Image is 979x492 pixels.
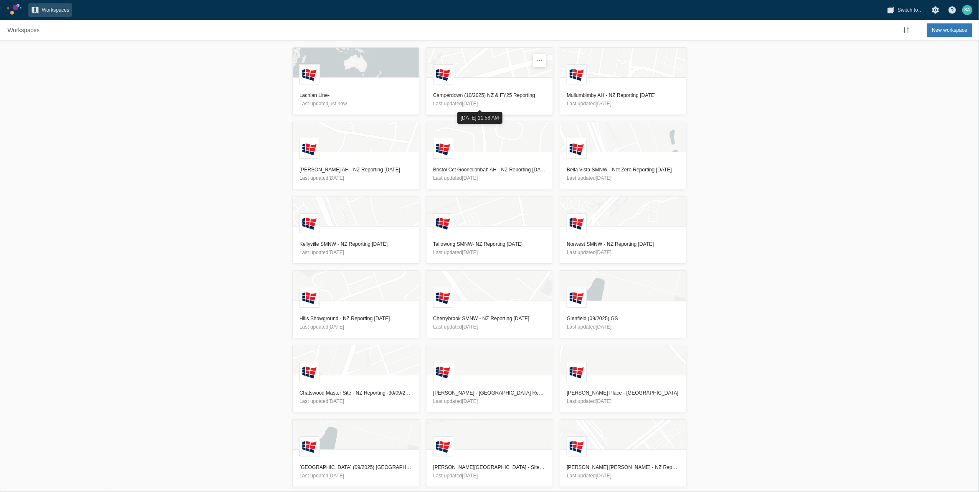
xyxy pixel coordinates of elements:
[567,463,680,472] h3: [PERSON_NAME] [PERSON_NAME] - NZ Reporting [DATE]
[560,47,687,115] a: LLandcom logoMullumbimby AH - NZ Reporting [DATE]Last updated[DATE]
[567,362,587,382] div: L
[292,47,419,115] a: LLandcom logoLachlan Line-Last updatedjust now
[28,3,72,17] a: Workspaces
[567,213,587,233] div: L
[426,122,553,189] a: LLandcom logoBristol Cct Goonellahbah AH - NZ Reporting [DATE]Last updated[DATE]
[567,472,680,480] p: Last updated [DATE]
[433,463,546,472] h3: [PERSON_NAME][GEOGRAPHIC_DATA] - Site 7, 8 and 9 - NZ Reporting - [DATE]
[433,248,546,257] p: Last updated [DATE]
[426,196,553,264] a: LLandcom logoTallowong SMNW- NZ Reporting [DATE]Last updated[DATE]
[8,26,40,34] span: Workspaces
[299,288,320,308] div: L
[433,472,546,480] p: Last updated [DATE]
[433,323,546,331] p: Last updated [DATE]
[299,174,412,182] p: Last updated [DATE]
[299,397,412,405] p: Last updated [DATE]
[299,248,412,257] p: Last updated [DATE]
[560,122,687,189] a: LLandcom logoBella Vista SMNW - Net Zero Reporting [DATE]Last updated[DATE]
[299,99,412,108] p: Last updated just now
[299,166,412,174] h3: [PERSON_NAME] AH - NZ Reporting [DATE]
[884,3,926,17] button: Switch to…
[299,436,320,456] div: L
[433,139,453,159] div: L
[433,288,453,308] div: L
[292,270,419,338] a: LLandcom logoHills Showground - NZ Reporting [DATE]Last updated[DATE]
[433,362,453,382] div: L
[426,419,553,487] a: LLandcom logo[PERSON_NAME][GEOGRAPHIC_DATA] - Site 7, 8 and 9 - NZ Reporting - [DATE]Last updated...
[299,389,412,397] h3: Chatswood Master Site - NZ Reporting -30/09/2025
[299,139,320,159] div: L
[567,436,587,456] div: L
[567,174,680,182] p: Last updated [DATE]
[433,166,546,174] h3: Bristol Cct Goonellahbah AH - NZ Reporting [DATE]
[433,64,453,84] div: L
[567,389,680,397] h3: [PERSON_NAME] Place - [GEOGRAPHIC_DATA]
[299,323,412,331] p: Last updated [DATE]
[433,314,546,323] h3: Cherrybrook SMNW - NZ Reporting [DATE]
[567,166,680,174] h3: Bella Vista SMNW - Net Zero Reporting [DATE]
[42,6,69,14] span: Workspaces
[567,314,680,323] h3: Glenfield (09/2025) GS
[567,99,680,108] p: Last updated [DATE]
[560,196,687,264] a: LLandcom logoNorwest SMNW - NZ Reporting [DATE]Last updated[DATE]
[898,6,923,14] span: Switch to…
[433,389,546,397] h3: [PERSON_NAME] - [GEOGRAPHIC_DATA] Reporting - [DATE]
[5,23,42,37] nav: Breadcrumb
[299,91,412,99] h3: Lachlan Line-
[299,472,412,480] p: Last updated [DATE]
[433,91,546,99] h3: Camperdown (10/2025) NZ & FY25 Reporting
[299,362,320,382] div: L
[433,174,546,182] p: Last updated [DATE]
[292,122,419,189] a: LLandcom logo[PERSON_NAME] AH - NZ Reporting [DATE]Last updated[DATE]
[567,139,587,159] div: L
[567,397,680,405] p: Last updated [DATE]
[932,26,967,34] span: New workspace
[962,5,972,15] div: SA
[560,345,687,413] a: LLandcom logo[PERSON_NAME] Place - [GEOGRAPHIC_DATA]Last updated[DATE]
[433,436,453,456] div: L
[567,91,680,99] h3: Mullumbimby AH - NZ Reporting [DATE]
[433,240,546,248] h3: Tallowong SMNW- NZ Reporting [DATE]
[426,47,553,115] a: LLandcom logoCamperdown (10/2025) NZ & FY25 ReportingLast updated[DATE]
[299,463,412,472] h3: [GEOGRAPHIC_DATA] (09/2025) [GEOGRAPHIC_DATA] & FY25 Reporting
[567,323,680,331] p: Last updated [DATE]
[927,23,972,37] button: New workspace
[426,270,553,338] a: LLandcom logoCherrybrook SMNW - NZ Reporting [DATE]Last updated[DATE]
[292,345,419,413] a: LLandcom logoChatswood Master Site - NZ Reporting -30/09/2025Last updated[DATE]
[567,240,680,248] h3: Norwest SMNW - NZ Reporting [DATE]
[560,419,687,487] a: LLandcom logo[PERSON_NAME] [PERSON_NAME] - NZ Reporting [DATE]Last updated[DATE]
[567,288,587,308] div: L
[426,345,553,413] a: LLandcom logo[PERSON_NAME] - [GEOGRAPHIC_DATA] Reporting - [DATE]Last updated[DATE]
[433,397,546,405] p: Last updated [DATE]
[433,99,546,108] p: Last updated [DATE]
[292,419,419,487] a: LLandcom logo[GEOGRAPHIC_DATA] (09/2025) [GEOGRAPHIC_DATA] & FY25 ReportingLast updated[DATE]
[299,64,320,84] div: L
[433,213,453,233] div: L
[299,213,320,233] div: L
[567,64,587,84] div: L
[299,240,412,248] h3: Kellyville SMNW - NZ Reporting [DATE]
[560,270,687,338] a: LLandcom logoGlenfield (09/2025) GSLast updated[DATE]
[292,196,419,264] a: LLandcom logoKellyville SMNW - NZ Reporting [DATE]Last updated[DATE]
[567,248,680,257] p: Last updated [DATE]
[5,23,42,37] a: Workspaces
[299,314,412,323] h3: Hills Showground - NZ Reporting [DATE]
[457,112,502,124] div: [DATE] 11:58 AM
